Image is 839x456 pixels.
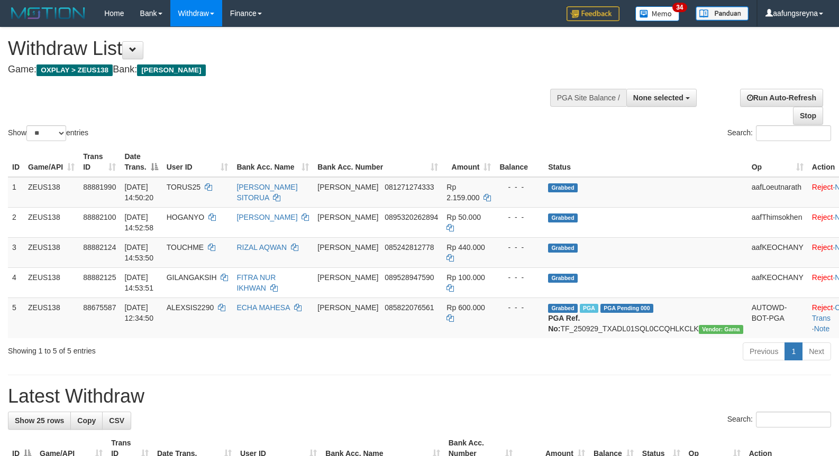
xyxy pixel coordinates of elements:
[236,303,289,312] a: ECHA MAHESA
[83,273,116,282] span: 88882125
[8,207,24,237] td: 2
[446,183,479,202] span: Rp 2.159.000
[83,243,116,252] span: 88882124
[70,412,103,430] a: Copy
[747,207,808,237] td: aafThimsokhen
[544,147,747,177] th: Status
[313,147,442,177] th: Bank Acc. Number: activate to sort column ascending
[626,89,697,107] button: None selected
[548,183,578,192] span: Grabbed
[499,272,540,283] div: - - -
[120,147,162,177] th: Date Trans.: activate to sort column descending
[8,386,831,407] h1: Latest Withdraw
[812,303,833,312] a: Reject
[37,64,113,76] span: OXPLAY > ZEUS138
[83,303,116,312] span: 88675587
[756,412,831,427] input: Search:
[385,243,434,252] span: Copy 085242812778 to clipboard
[167,183,200,191] span: TORUS25
[495,147,544,177] th: Balance
[812,243,833,252] a: Reject
[812,213,833,221] a: Reject
[8,412,71,430] a: Show 25 rows
[499,302,540,313] div: - - -
[24,207,79,237] td: ZEUS138
[548,213,578,222] span: Grabbed
[167,303,214,312] span: ALEXSIS2290
[124,273,153,292] span: [DATE] 14:53:51
[77,416,96,425] span: Copy
[317,273,378,282] span: [PERSON_NAME]
[756,125,831,141] input: Search:
[548,314,580,333] b: PGA Ref. No:
[446,213,481,221] span: Rp 50.000
[727,125,831,141] label: Search:
[167,243,204,252] span: TOUCHME
[8,5,88,21] img: MOTION_logo.png
[635,6,680,21] img: Button%20Memo.svg
[79,147,120,177] th: Trans ID: activate to sort column ascending
[499,242,540,253] div: - - -
[580,304,598,313] span: Marked by aafpengsreynich
[124,303,153,322] span: [DATE] 12:34:50
[24,147,79,177] th: Game/API: activate to sort column ascending
[747,177,808,208] td: aafLoeutnarath
[385,303,434,312] span: Copy 085822076561 to clipboard
[548,304,578,313] span: Grabbed
[24,267,79,297] td: ZEUS138
[747,267,808,297] td: aafKEOCHANY
[83,183,116,191] span: 88881990
[167,273,217,282] span: GILANGAKSIH
[236,183,297,202] a: [PERSON_NAME] SITORUA
[8,297,24,338] td: 5
[672,3,687,12] span: 34
[446,303,485,312] span: Rp 600.000
[633,94,683,102] span: None selected
[385,183,434,191] span: Copy 081271274333 to clipboard
[544,297,747,338] td: TF_250929_TXADL01SQL0CCQHLKCLK
[600,304,653,313] span: PGA Pending
[15,416,64,425] span: Show 25 rows
[102,412,131,430] a: CSV
[8,341,342,356] div: Showing 1 to 5 of 5 entries
[814,324,830,333] a: Note
[83,213,116,221] span: 88882100
[696,6,749,21] img: panduan.png
[167,213,205,221] span: HOGANYO
[442,147,495,177] th: Amount: activate to sort column ascending
[317,243,378,252] span: [PERSON_NAME]
[124,183,153,202] span: [DATE] 14:50:20
[385,273,434,282] span: Copy 089528947590 to clipboard
[317,183,378,191] span: [PERSON_NAME]
[812,183,833,191] a: Reject
[24,237,79,267] td: ZEUS138
[550,89,626,107] div: PGA Site Balance /
[699,325,743,334] span: Vendor URL: https://trx31.1velocity.biz
[548,244,578,253] span: Grabbed
[137,64,205,76] span: [PERSON_NAME]
[317,213,378,221] span: [PERSON_NAME]
[567,6,619,21] img: Feedback.jpg
[446,243,485,252] span: Rp 440.000
[385,213,438,221] span: Copy 0895320262894 to clipboard
[8,38,549,59] h1: Withdraw List
[740,89,823,107] a: Run Auto-Refresh
[317,303,378,312] span: [PERSON_NAME]
[8,237,24,267] td: 3
[236,213,297,221] a: [PERSON_NAME]
[8,177,24,208] td: 1
[727,412,831,427] label: Search:
[747,297,808,338] td: AUTOWD-BOT-PGA
[24,297,79,338] td: ZEUS138
[236,243,287,252] a: RIZAL AQWAN
[499,182,540,192] div: - - -
[743,342,785,360] a: Previous
[8,64,549,75] h4: Game: Bank:
[793,107,823,125] a: Stop
[812,273,833,282] a: Reject
[747,237,808,267] td: aafKEOCHANY
[8,147,24,177] th: ID
[8,125,88,141] label: Show entries
[124,213,153,232] span: [DATE] 14:52:58
[162,147,233,177] th: User ID: activate to sort column ascending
